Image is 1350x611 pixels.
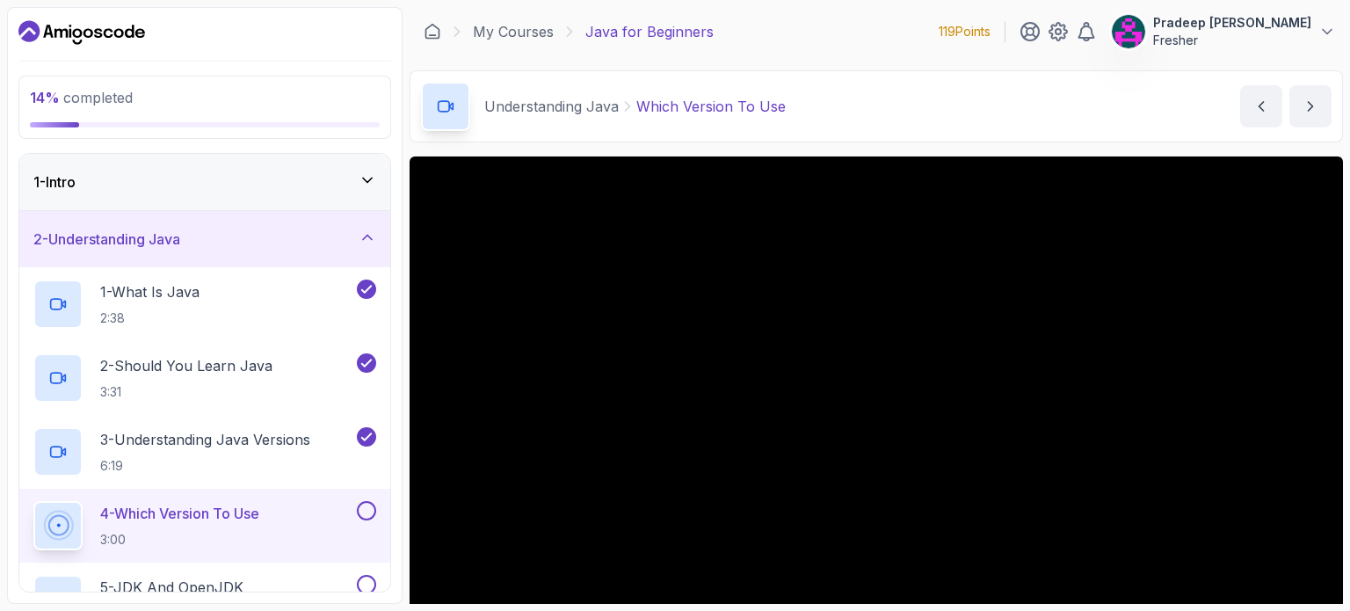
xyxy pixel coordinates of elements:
[100,577,243,598] p: 5 - JDK And OpenJDK
[473,21,554,42] a: My Courses
[1153,14,1311,32] p: Pradeep [PERSON_NAME]
[424,23,441,40] a: Dashboard
[33,171,76,193] h3: 1 - Intro
[19,154,390,210] button: 1-Intro
[100,281,200,302] p: 1 - What Is Java
[33,280,376,329] button: 1-What Is Java2:38
[30,89,133,106] span: completed
[33,353,376,403] button: 2-Should You Learn Java3:31
[33,229,180,250] h3: 2 - Understanding Java
[100,429,310,450] p: 3 - Understanding Java Versions
[33,501,376,550] button: 4-Which Version To Use3:00
[100,531,259,549] p: 3:00
[1153,32,1311,49] p: Fresher
[100,355,272,376] p: 2 - Should You Learn Java
[1240,85,1282,127] button: previous content
[33,427,376,476] button: 3-Understanding Java Versions6:19
[636,96,786,117] p: Which Version To Use
[18,18,145,47] a: Dashboard
[939,23,991,40] p: 119 Points
[484,96,619,117] p: Understanding Java
[19,211,390,267] button: 2-Understanding Java
[1112,15,1145,48] img: user profile image
[1111,14,1336,49] button: user profile imagePradeep [PERSON_NAME]Fresher
[1289,85,1332,127] button: next content
[100,309,200,327] p: 2:38
[100,383,272,401] p: 3:31
[100,457,310,475] p: 6:19
[585,21,714,42] p: Java for Beginners
[100,503,259,524] p: 4 - Which Version To Use
[30,89,60,106] span: 14 %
